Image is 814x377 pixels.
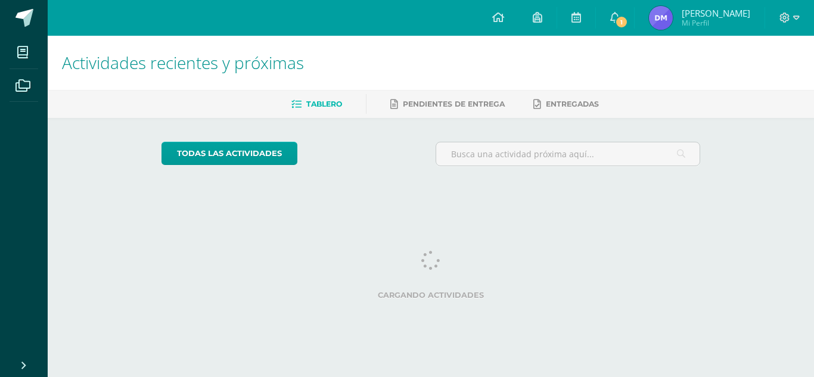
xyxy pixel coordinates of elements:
a: Entregadas [533,95,599,114]
span: [PERSON_NAME] [682,7,750,19]
span: Tablero [306,99,342,108]
a: Tablero [291,95,342,114]
span: Mi Perfil [682,18,750,28]
span: Entregadas [546,99,599,108]
span: 1 [615,15,628,29]
img: 3cadea31f3d8efa45fca0f49b0e790a2.png [649,6,673,30]
a: todas las Actividades [161,142,297,165]
input: Busca una actividad próxima aquí... [436,142,700,166]
a: Pendientes de entrega [390,95,505,114]
span: Pendientes de entrega [403,99,505,108]
span: Actividades recientes y próximas [62,51,304,74]
label: Cargando actividades [161,291,701,300]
